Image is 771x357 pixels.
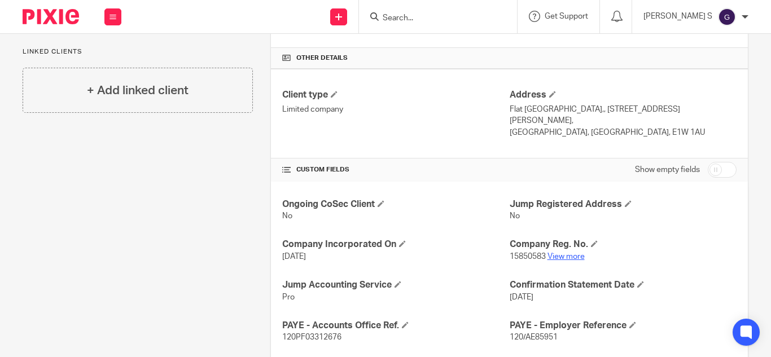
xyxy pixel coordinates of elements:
p: [GEOGRAPHIC_DATA], [GEOGRAPHIC_DATA], E1W 1AU [510,127,737,138]
h4: Company Incorporated On [282,239,509,250]
p: [PERSON_NAME] S [643,11,712,22]
a: View more [547,253,585,261]
p: Flat [GEOGRAPHIC_DATA],, [STREET_ADDRESS][PERSON_NAME], [510,104,737,127]
h4: Confirmation Statement Date [510,279,737,291]
h4: PAYE - Accounts Office Ref. [282,320,509,332]
input: Search [382,14,483,24]
span: Other details [296,54,348,63]
h4: PAYE - Employer Reference [510,320,737,332]
span: 120/AE85951 [510,333,558,341]
h4: Address [510,89,737,101]
label: Show empty fields [635,164,700,175]
span: 120PF03312676 [282,333,341,341]
h4: Jump Registered Address [510,199,737,210]
p: Linked clients [23,47,253,56]
span: Get Support [545,12,588,20]
h4: CUSTOM FIELDS [282,165,509,174]
span: Pro [282,293,295,301]
p: Limited company [282,104,509,115]
span: No [510,212,520,220]
h4: + Add linked client [87,82,189,99]
span: No [282,212,292,220]
h4: Client type [282,89,509,101]
span: [DATE] [510,293,533,301]
span: 15850583 [510,253,546,261]
h4: Company Reg. No. [510,239,737,250]
h4: Ongoing CoSec Client [282,199,509,210]
img: Pixie [23,9,79,24]
img: svg%3E [718,8,736,26]
h4: Jump Accounting Service [282,279,509,291]
span: [DATE] [282,253,306,261]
